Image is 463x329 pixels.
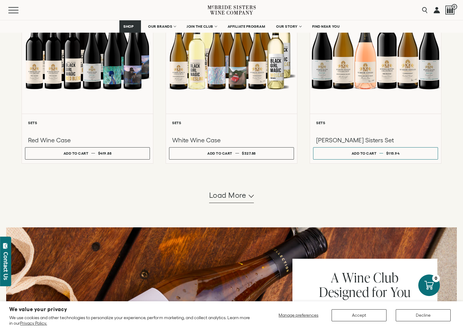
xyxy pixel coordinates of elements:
span: 0 [452,4,457,10]
div: Add to cart [207,149,232,158]
a: OUR BRANDS [144,20,180,33]
button: Add to cart $327.88 [169,147,294,160]
a: Privacy Policy. [20,321,47,326]
span: OUR STORY [276,24,298,29]
span: $115.94 [386,151,400,155]
span: Designed [319,283,369,301]
button: Decline [396,309,451,321]
button: Manage preferences [275,309,322,321]
div: Contact Us [3,252,9,280]
a: JOIN THE CLUB [183,20,221,33]
span: AFFILIATE PROGRAM [228,24,265,29]
p: We use cookies and other technologies to personalize your experience, perform marketing, and coll... [9,315,253,326]
h2: We value your privacy [9,307,253,312]
div: 0 [432,274,440,282]
h6: Sets [172,121,291,125]
span: SHOP [123,24,134,29]
h3: Red Wine Case [28,136,147,144]
a: AFFILIATE PROGRAM [224,20,269,33]
a: FIND NEAR YOU [308,20,344,33]
span: Club [373,268,399,286]
h3: White Wine Case [172,136,291,144]
span: $419.88 [98,151,112,155]
a: OUR STORY [272,20,305,33]
span: Wine [342,268,370,286]
span: Load more [209,190,246,201]
button: Accept [332,309,387,321]
div: Add to cart [64,149,89,158]
span: FIND NEAR YOU [312,24,340,29]
button: Mobile Menu Trigger [8,7,31,13]
span: A [331,268,339,286]
span: OUR BRANDS [148,24,172,29]
span: Manage preferences [279,313,318,318]
h6: Sets [28,121,147,125]
span: JOIN THE CLUB [187,24,213,29]
span: You [391,283,411,301]
h3: [PERSON_NAME] Sisters Set [316,136,435,144]
button: Load more [209,188,254,203]
div: Add to cart [352,149,377,158]
span: for [372,283,387,301]
h6: Sets [316,121,435,125]
button: Add to cart $419.88 [25,147,150,160]
button: Add to cart $115.94 [313,147,438,160]
a: SHOP [119,20,141,33]
span: $327.88 [242,151,256,155]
